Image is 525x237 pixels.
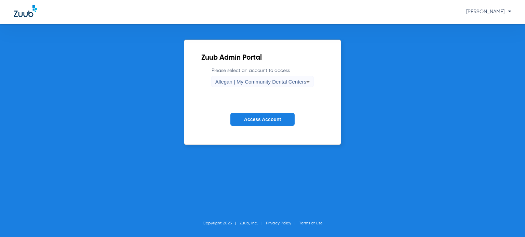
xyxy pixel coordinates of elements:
[203,220,240,227] li: Copyright 2025
[230,113,295,126] button: Access Account
[212,67,314,87] label: Please select an account to access
[266,221,291,225] a: Privacy Policy
[244,117,281,122] span: Access Account
[14,5,37,17] img: Zuub Logo
[491,204,525,237] iframe: Chat Widget
[215,79,307,85] span: Allegan | My Community Dental Centers
[201,55,324,61] h2: Zuub Admin Portal
[299,221,323,225] a: Terms of Use
[240,220,266,227] li: Zuub, Inc.
[466,9,511,14] span: [PERSON_NAME]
